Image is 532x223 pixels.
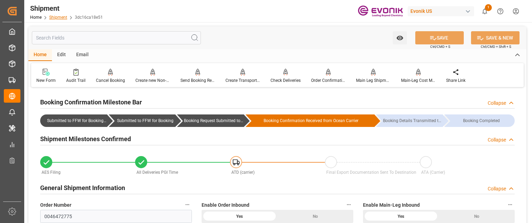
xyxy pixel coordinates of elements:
div: Check Deliveries [271,77,301,84]
div: Home [28,49,52,61]
div: Yes [202,210,277,223]
div: Send Booking Request To ABS [180,77,215,84]
div: Edit [52,49,71,61]
a: Shipment [49,15,67,20]
div: Booking Details Transmitted to SAP [376,114,443,127]
a: Home [30,15,42,20]
div: Yes [363,210,439,223]
div: Shipment [30,3,103,14]
button: Enable Main-Leg Inbound [506,200,515,209]
span: 1 [485,4,492,11]
div: Collapse [488,136,506,144]
input: Search Fields [32,31,201,44]
div: Create Transport Unit [225,77,260,84]
span: Order Number [40,201,71,209]
span: Enable Main-Leg Inbound [363,201,420,209]
div: Booking Request Submitted to Ocean Carrier [177,114,244,127]
div: New Form [36,77,56,84]
h2: General Shipment Information [40,183,125,192]
div: No [277,210,353,223]
img: Evonik-brand-mark-Deep-Purple-RGB.jpeg_1700498283.jpeg [358,5,403,17]
button: Evonik US [408,5,477,18]
div: Submitted to FFW for Booking (Pending) [40,114,107,127]
span: All Deliveries PGI Time [136,170,178,175]
button: Order Number [183,200,192,209]
div: Main Leg Shipment [356,77,391,84]
div: Main-Leg Cost Message [401,77,436,84]
div: Booking Request Submitted to Ocean Carrier [184,114,244,127]
button: open menu [393,31,407,44]
span: Final Export Documentation Sent To Destination [326,170,416,175]
span: ATD (carrier) [231,170,255,175]
button: SAVE [415,31,464,44]
div: Audit Trail [66,77,86,84]
h2: Shipment Milestones Confirmed [40,134,131,144]
div: Evonik US [408,6,474,16]
span: Ctrl/CMD + S [430,44,450,49]
div: Booking Confirmation Received from Ocean Carrier [252,114,370,127]
div: Email [71,49,94,61]
div: Submitted to FFW for Booking (Pending) [47,114,107,127]
div: Collapse [488,185,506,192]
div: Submitted to FFW for Booking [109,114,176,127]
button: SAVE & NEW [471,31,520,44]
div: Booking Confirmation Received from Ocean Carrier [246,114,374,127]
div: Booking Details Transmitted to SAP [383,114,443,127]
div: Collapse [488,100,506,107]
h2: Booking Confirmation Milestone Bar [40,97,142,107]
div: Order Confirmation [311,77,346,84]
div: Submitted to FFW for Booking [116,114,176,127]
button: Enable Order Inbound [344,200,353,209]
div: Create new Non-Conformance [135,77,170,84]
span: ATA (Carrier) [421,170,445,175]
button: show 1 new notifications [477,3,493,19]
div: Share Link [446,77,465,84]
button: Help Center [493,3,508,19]
span: Ctrl/CMD + Shift + S [481,44,511,49]
span: Enable Order Inbound [202,201,249,209]
div: Cancel Booking [96,77,125,84]
div: Booking Completed [444,114,515,127]
div: Booking Completed [451,114,511,127]
div: No [439,210,515,223]
span: AES Filing [42,170,61,175]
